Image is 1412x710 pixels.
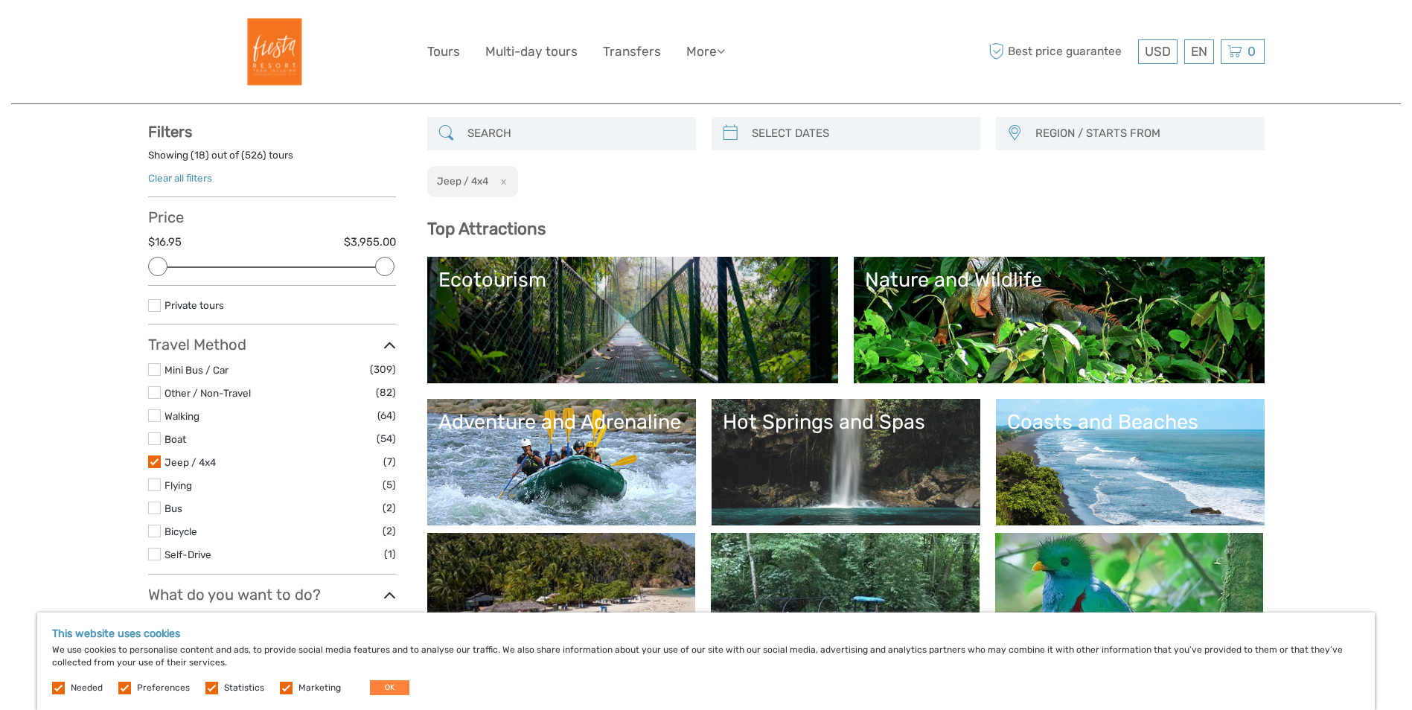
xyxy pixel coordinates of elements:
[52,627,1360,640] h5: This website uses cookies
[723,410,969,434] div: Hot Springs and Spas
[164,387,251,399] a: Other / Non-Travel
[384,546,396,563] span: (1)
[164,456,216,468] a: Jeep / 4x4
[1029,121,1257,146] button: REGION / STARTS FROM
[377,407,396,424] span: (64)
[438,410,685,514] a: Adventure and Adrenaline
[461,121,689,147] input: SEARCH
[370,680,409,695] button: OK
[746,121,973,147] input: SELECT DATES
[298,682,341,694] label: Marketing
[427,219,546,239] b: Top Attractions
[1145,44,1171,59] span: USD
[148,336,396,354] h3: Travel Method
[148,586,396,604] h3: What do you want to do?
[164,299,224,311] a: Private tours
[985,39,1134,64] span: Best price guarantee
[377,430,396,447] span: (54)
[438,268,827,372] a: Ecotourism
[370,361,396,378] span: (309)
[383,499,396,516] span: (2)
[344,234,396,250] label: $3,955.00
[148,234,182,250] label: $16.95
[438,268,827,292] div: Ecotourism
[1007,410,1253,434] div: Coasts and Beaches
[148,172,212,184] a: Clear all filters
[376,384,396,401] span: (82)
[686,41,725,63] a: More
[21,26,168,38] p: We're away right now. Please check back later!
[164,525,197,537] a: Bicycle
[194,148,205,162] label: 18
[383,476,396,493] span: (5)
[1245,44,1258,59] span: 0
[164,502,182,514] a: Bus
[137,682,190,694] label: Preferences
[164,410,199,422] a: Walking
[164,479,192,491] a: Flying
[383,453,396,470] span: (7)
[164,549,211,560] a: Self-Drive
[438,410,685,434] div: Adventure and Adrenaline
[1007,410,1253,514] a: Coasts and Beaches
[603,41,661,63] a: Transfers
[148,208,396,226] h3: Price
[245,148,263,162] label: 526
[491,173,511,189] button: x
[383,522,396,540] span: (2)
[224,682,264,694] label: Statistics
[71,682,103,694] label: Needed
[171,23,189,41] button: Open LiveChat chat widget
[865,268,1253,292] div: Nature and Wildlife
[148,148,396,171] div: Showing ( ) out of ( ) tours
[485,41,578,63] a: Multi-day tours
[865,268,1253,372] a: Nature and Wildlife
[37,613,1375,710] div: We use cookies to personalise content and ads, to provide social media features and to analyse ou...
[164,433,186,445] a: Boat
[437,175,488,187] h2: Jeep / 4x4
[373,611,396,628] span: (412)
[1184,39,1214,64] div: EN
[723,410,969,514] a: Hot Springs and Spas
[164,364,229,376] a: Mini Bus / Car
[148,123,192,141] strong: Filters
[231,11,313,92] img: Fiesta Resort
[427,41,460,63] a: Tours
